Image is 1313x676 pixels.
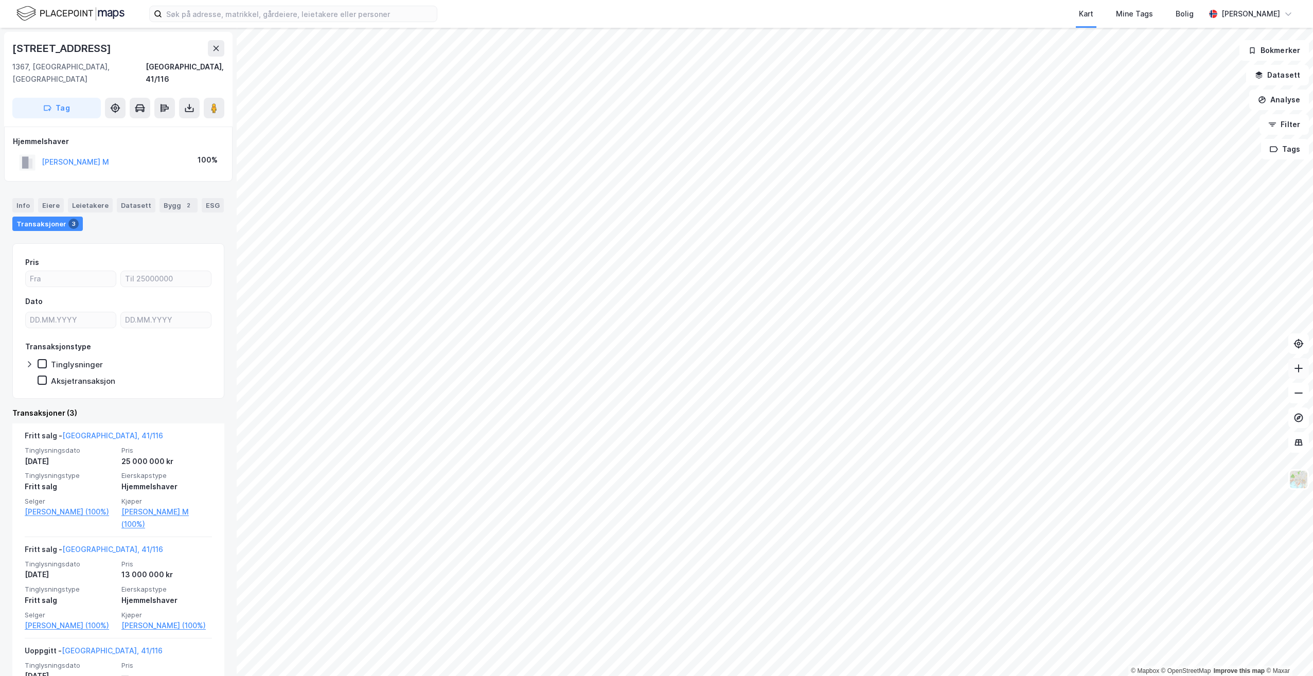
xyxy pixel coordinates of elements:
[1214,667,1265,674] a: Improve this map
[121,619,212,632] a: [PERSON_NAME] (100%)
[25,256,39,269] div: Pris
[121,661,212,670] span: Pris
[121,585,212,594] span: Eierskapstype
[25,568,115,581] div: [DATE]
[1116,8,1153,20] div: Mine Tags
[12,198,34,212] div: Info
[121,271,211,287] input: Til 25000000
[121,446,212,455] span: Pris
[25,594,115,607] div: Fritt salg
[25,645,163,661] div: Uoppgitt -
[25,611,115,619] span: Selger
[121,594,212,607] div: Hjemmelshaver
[62,431,163,440] a: [GEOGRAPHIC_DATA], 41/116
[51,360,103,369] div: Tinglysninger
[62,545,163,554] a: [GEOGRAPHIC_DATA], 41/116
[1261,139,1309,159] button: Tags
[121,611,212,619] span: Kjøper
[12,40,113,57] div: [STREET_ADDRESS]
[38,198,64,212] div: Eiere
[1289,470,1308,489] img: Z
[1079,8,1093,20] div: Kart
[25,446,115,455] span: Tinglysningsdato
[1131,667,1159,674] a: Mapbox
[121,497,212,506] span: Kjøper
[162,6,437,22] input: Søk på adresse, matrikkel, gårdeiere, leietakere eller personer
[1176,8,1194,20] div: Bolig
[25,295,43,308] div: Dato
[1221,8,1280,20] div: [PERSON_NAME]
[117,198,155,212] div: Datasett
[121,506,212,530] a: [PERSON_NAME] M (100%)
[121,455,212,468] div: 25 000 000 kr
[25,497,115,506] span: Selger
[68,219,79,229] div: 3
[12,407,224,419] div: Transaksjoner (3)
[25,560,115,568] span: Tinglysningsdato
[159,198,198,212] div: Bygg
[25,585,115,594] span: Tinglysningstype
[12,217,83,231] div: Transaksjoner
[25,481,115,493] div: Fritt salg
[1262,627,1313,676] div: Kontrollprogram for chat
[121,471,212,480] span: Eierskapstype
[121,568,212,581] div: 13 000 000 kr
[25,506,115,518] a: [PERSON_NAME] (100%)
[198,154,218,166] div: 100%
[1262,627,1313,676] iframe: Chat Widget
[25,455,115,468] div: [DATE]
[62,646,163,655] a: [GEOGRAPHIC_DATA], 41/116
[25,619,115,632] a: [PERSON_NAME] (100%)
[1246,65,1309,85] button: Datasett
[1161,667,1211,674] a: OpenStreetMap
[26,271,116,287] input: Fra
[183,200,193,210] div: 2
[25,341,91,353] div: Transaksjonstype
[202,198,224,212] div: ESG
[25,661,115,670] span: Tinglysningsdato
[25,430,163,446] div: Fritt salg -
[26,312,116,328] input: DD.MM.YYYY
[121,560,212,568] span: Pris
[68,198,113,212] div: Leietakere
[1239,40,1309,61] button: Bokmerker
[25,543,163,560] div: Fritt salg -
[121,312,211,328] input: DD.MM.YYYY
[1249,90,1309,110] button: Analyse
[146,61,224,85] div: [GEOGRAPHIC_DATA], 41/116
[12,98,101,118] button: Tag
[25,471,115,480] span: Tinglysningstype
[16,5,125,23] img: logo.f888ab2527a4732fd821a326f86c7f29.svg
[121,481,212,493] div: Hjemmelshaver
[51,376,115,386] div: Aksjetransaksjon
[12,61,146,85] div: 1367, [GEOGRAPHIC_DATA], [GEOGRAPHIC_DATA]
[13,135,224,148] div: Hjemmelshaver
[1259,114,1309,135] button: Filter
